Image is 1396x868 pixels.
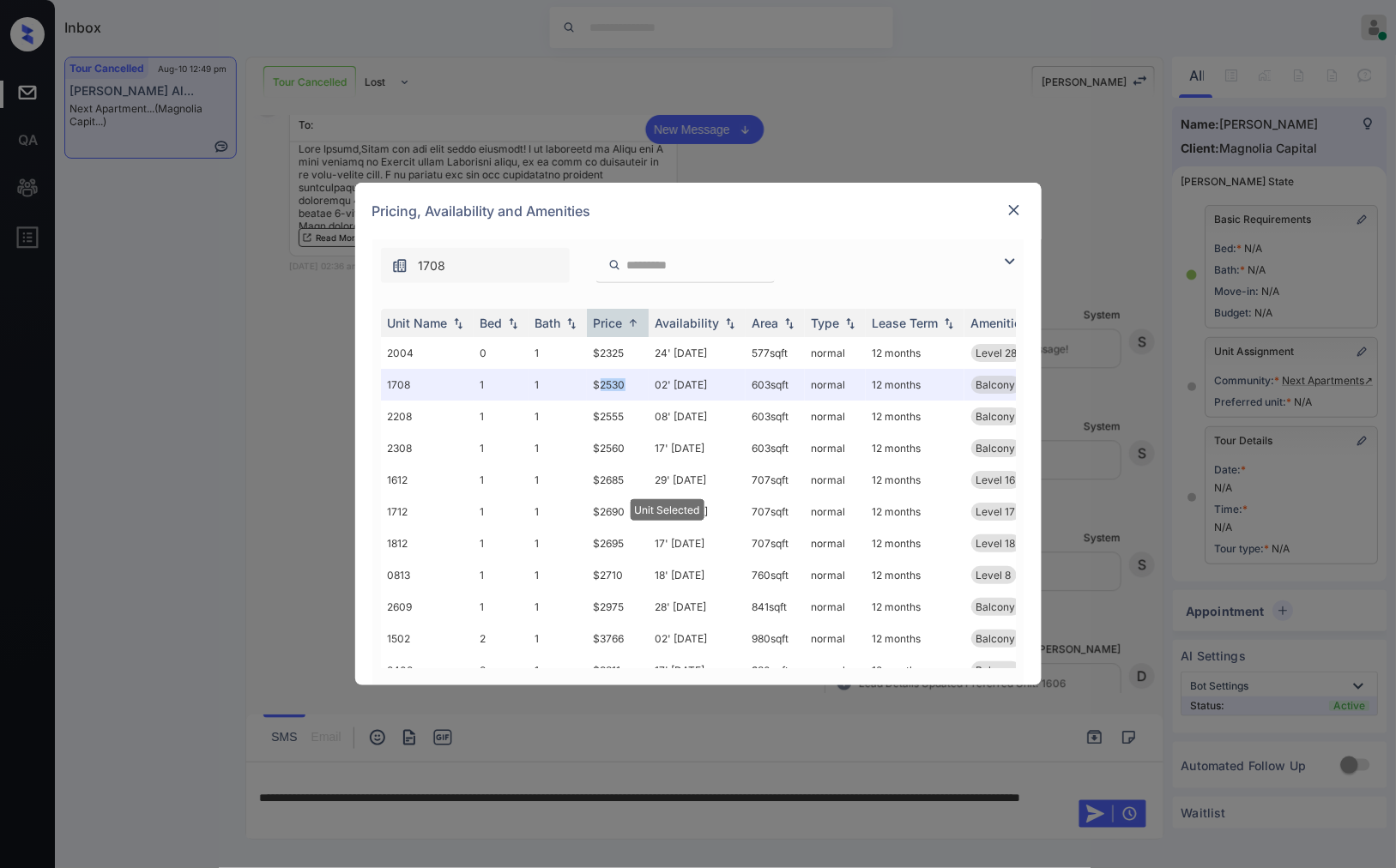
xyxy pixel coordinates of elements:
[529,432,587,464] td: 1
[529,369,587,401] td: 1
[529,401,587,432] td: 1
[587,654,649,686] td: $3811
[805,654,866,686] td: normal
[474,527,529,559] td: 1
[625,316,642,329] img: sorting
[805,401,866,432] td: normal
[474,623,529,654] td: 2
[976,442,1016,455] span: Balcony
[1006,202,1023,219] img: close
[529,496,587,527] td: 1
[594,316,623,330] div: Price
[649,401,746,432] td: 08' [DATE]
[866,401,964,432] td: 12 months
[381,464,474,496] td: 1612
[649,591,746,623] td: 28' [DATE]
[805,432,866,464] td: normal
[381,432,474,464] td: 2308
[746,401,805,432] td: 603 sqft
[746,496,805,527] td: 707 sqft
[587,432,649,464] td: $2560
[805,369,866,401] td: normal
[535,316,561,330] div: Bath
[649,559,746,591] td: 18' [DATE]
[746,591,805,623] td: 841 sqft
[529,623,587,654] td: 1
[805,337,866,369] td: normal
[976,569,1012,582] span: Level 8
[529,337,587,369] td: 1
[587,527,649,559] td: $2695
[940,317,958,329] img: sorting
[608,257,621,273] img: icon-zuma
[355,183,1042,239] div: Pricing, Availability and Amenities
[866,432,964,464] td: 12 months
[474,401,529,432] td: 1
[976,505,1016,518] span: Level 17
[587,559,649,591] td: $2710
[873,316,939,330] div: Lease Term
[1000,251,1020,272] img: icon-zuma
[805,623,866,654] td: normal
[649,527,746,559] td: 17' [DATE]
[752,316,779,330] div: Area
[587,623,649,654] td: $3766
[474,591,529,623] td: 1
[976,347,1018,359] span: Level 28
[746,527,805,559] td: 707 sqft
[976,632,1016,645] span: Balcony
[866,496,964,527] td: 12 months
[866,559,964,591] td: 12 months
[746,369,805,401] td: 603 sqft
[866,591,964,623] td: 12 months
[474,337,529,369] td: 0
[381,559,474,591] td: 0813
[587,337,649,369] td: $2325
[474,496,529,527] td: 1
[866,623,964,654] td: 12 months
[587,591,649,623] td: $2975
[976,664,1016,677] span: Balcony
[649,464,746,496] td: 29' [DATE]
[474,654,529,686] td: 2
[976,600,1016,613] span: Balcony
[805,464,866,496] td: normal
[419,256,446,275] span: 1708
[805,591,866,623] td: normal
[866,369,964,401] td: 12 months
[381,654,474,686] td: 2402
[391,257,408,274] img: icon-zuma
[388,316,448,330] div: Unit Name
[587,496,649,527] td: $2690
[649,654,746,686] td: 17' [DATE]
[866,337,964,369] td: 12 months
[805,527,866,559] td: normal
[866,527,964,559] td: 12 months
[381,401,474,432] td: 2208
[649,623,746,654] td: 02' [DATE]
[746,623,805,654] td: 980 sqft
[722,317,739,329] img: sorting
[381,496,474,527] td: 1712
[656,316,720,330] div: Availability
[381,369,474,401] td: 1708
[529,654,587,686] td: 1
[746,337,805,369] td: 577 sqft
[976,410,1016,423] span: Balcony
[450,317,467,329] img: sorting
[649,432,746,464] td: 17' [DATE]
[529,559,587,591] td: 1
[587,401,649,432] td: $2555
[381,623,474,654] td: 1502
[746,464,805,496] td: 707 sqft
[529,527,587,559] td: 1
[381,527,474,559] td: 1812
[842,317,859,329] img: sorting
[381,337,474,369] td: 2004
[746,432,805,464] td: 603 sqft
[976,473,1016,486] span: Level 16
[649,337,746,369] td: 24' [DATE]
[563,317,580,329] img: sorting
[587,369,649,401] td: $2530
[812,316,840,330] div: Type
